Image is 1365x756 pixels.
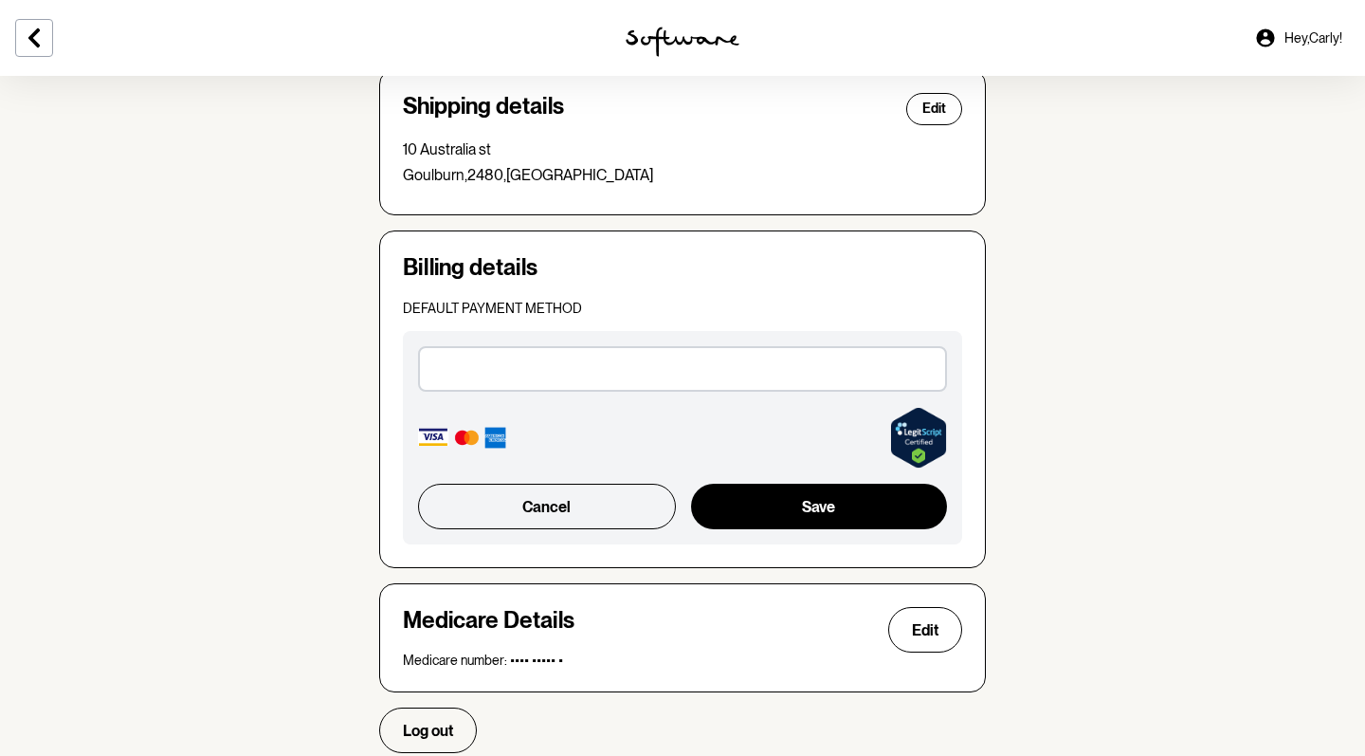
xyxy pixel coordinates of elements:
img: LegitScript approved [890,407,947,469]
h4: Medicare Details [403,607,574,653]
p: 10 Australia st [403,140,962,158]
h4: Shipping details [403,93,564,125]
button: Cancel [418,484,676,529]
button: Log out [379,708,477,753]
span: Edit [922,101,946,117]
h4: Billing details [403,254,962,282]
span: Edit [912,621,938,639]
span: Log out [403,722,453,740]
span: Default payment method [403,301,582,316]
img: Accepted card types: Visa, Mastercard, Amex [418,424,509,452]
img: software logo [626,27,739,57]
span: Hey, Carly ! [1284,30,1342,46]
iframe: Secure card payment input frame [431,360,934,378]
button: Edit [906,93,962,125]
a: Hey,Carly! [1243,15,1354,61]
p: Goulburn , 2480 , [GEOGRAPHIC_DATA] [403,166,962,184]
p: Medicare number: •••• ••••• • [403,653,962,669]
button: Edit [888,607,962,653]
button: Save [691,484,947,529]
a: Verify LegitScript Approval [890,407,947,469]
